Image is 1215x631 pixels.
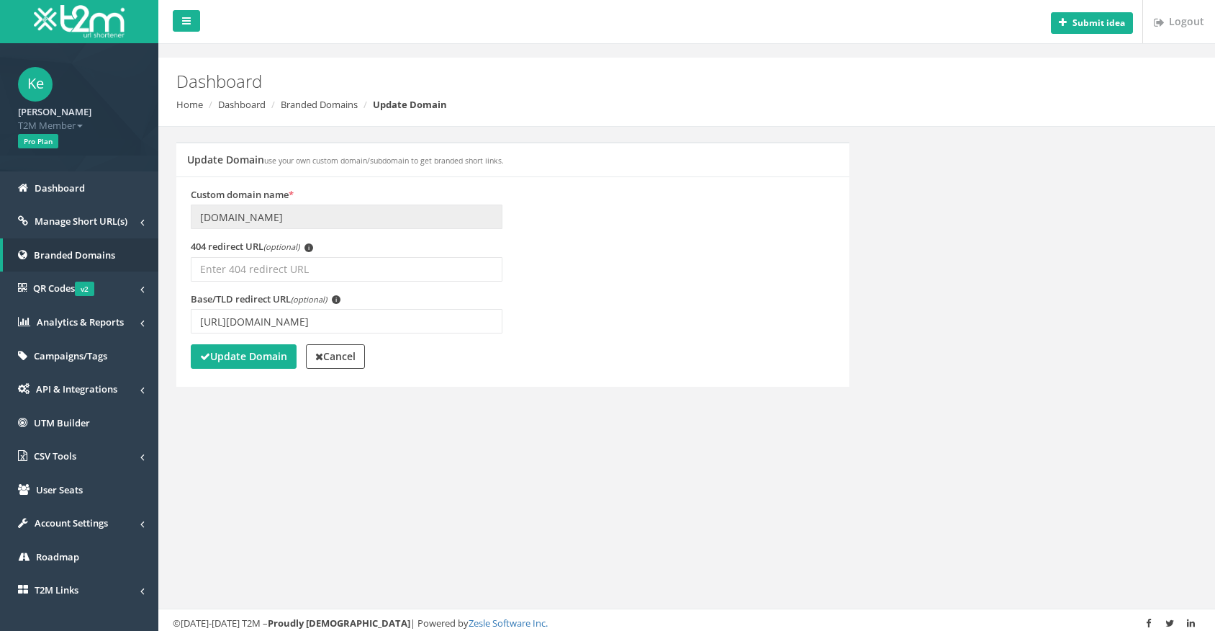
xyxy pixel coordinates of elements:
small: use your own custom domain/subdomain to get branded short links. [264,156,504,166]
a: Zesle Software Inc. [469,617,548,630]
label: 404 redirect URL [191,240,313,254]
em: (optional) [291,294,327,305]
button: Update Domain [191,344,297,369]
input: Enter TLD redirect URL [191,309,502,334]
b: Submit idea [1072,17,1125,29]
label: Base/TLD redirect URL [191,292,340,306]
input: Enter 404 redirect URL [191,257,502,282]
label: Custom domain name [191,188,294,202]
span: Account Settings [35,516,108,529]
span: API & Integrations [36,382,117,395]
span: v2 [75,282,94,296]
span: i [304,243,313,252]
a: Home [176,98,203,111]
span: T2M Member [18,119,140,133]
strong: [PERSON_NAME] [18,105,91,118]
span: User Seats [36,483,83,496]
span: Dashboard [35,182,85,194]
a: Dashboard [218,98,266,111]
div: ©[DATE]-[DATE] T2M – | Powered by [173,617,1201,630]
span: Campaigns/Tags [34,349,107,362]
span: T2M Links [35,583,78,596]
em: (optional) [263,241,299,252]
span: i [332,295,340,304]
span: CSV Tools [34,449,76,462]
span: Manage Short URL(s) [35,215,127,228]
strong: Proudly [DEMOGRAPHIC_DATA] [268,617,410,630]
strong: Cancel [315,349,356,363]
span: Ke [18,67,53,102]
a: Branded Domains [281,98,358,111]
span: Roadmap [36,550,79,563]
span: Branded Domains [34,249,115,261]
input: Enter domain name [191,205,502,229]
strong: Update Domain [200,349,287,363]
img: T2M [34,5,125,37]
span: UTM Builder [34,416,90,429]
h2: Dashboard [176,72,1024,91]
h5: Update Domain [187,154,504,165]
span: Pro Plan [18,134,58,148]
span: QR Codes [33,282,94,295]
button: Submit idea [1051,12,1133,34]
a: [PERSON_NAME] T2M Member [18,102,140,132]
span: Analytics & Reports [37,315,124,328]
strong: Update Domain [373,98,447,111]
a: Cancel [306,344,365,369]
